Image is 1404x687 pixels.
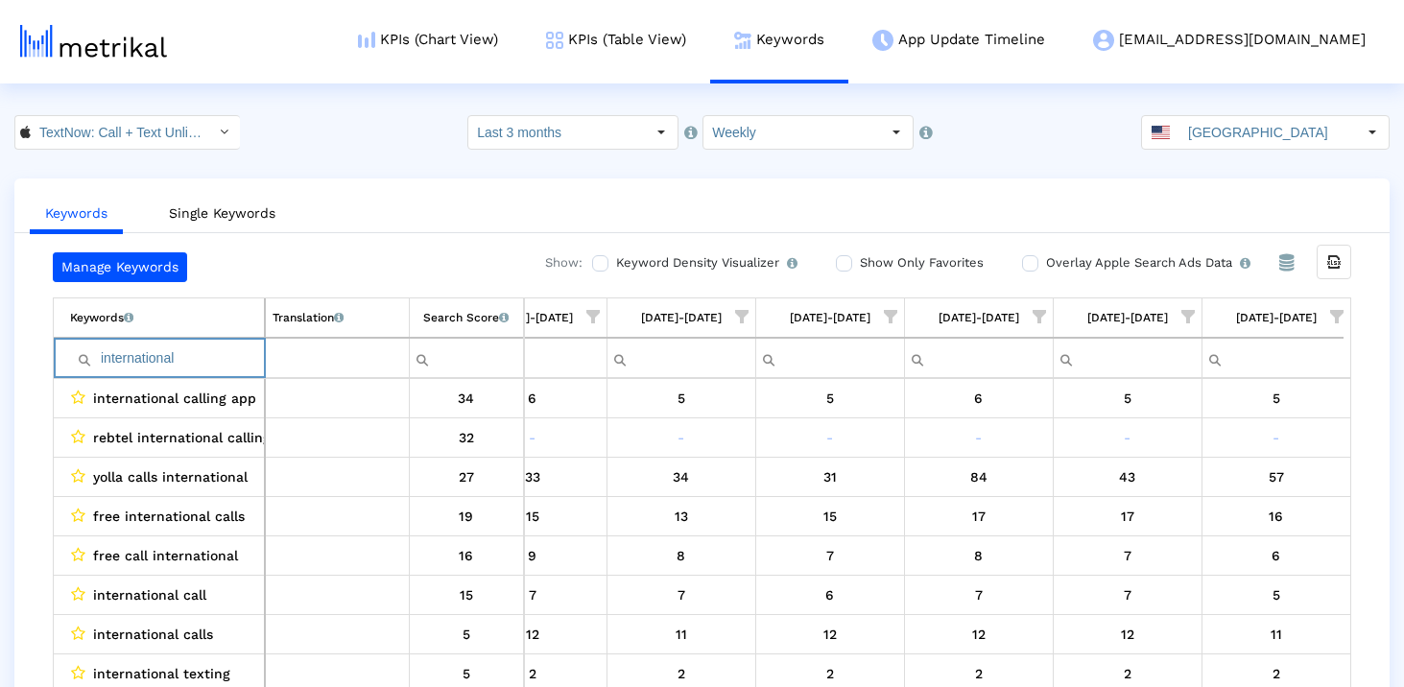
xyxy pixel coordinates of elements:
[614,504,749,529] div: 7/26/25
[1053,338,1202,378] td: Filter cell
[1209,425,1345,450] div: 8/23/25
[1060,464,1195,489] div: 8/16/25
[912,543,1046,568] div: 8/9/25
[904,338,1053,378] td: Filter cell
[459,343,607,374] input: Filter cell
[416,464,517,489] div: 27
[939,305,1019,330] div: [DATE]-[DATE]
[154,196,291,231] a: Single Keywords
[735,310,749,323] span: Show filter options for column '07/20/25-07/26/25'
[416,504,517,529] div: 19
[912,661,1046,686] div: 8/9/25
[872,30,893,51] img: app-update-menu-icon.png
[492,305,573,330] div: [DATE]-[DATE]
[423,305,509,330] div: Search Score
[30,196,123,234] a: Keywords
[912,464,1046,489] div: 8/9/25
[70,305,133,330] div: Keywords
[93,504,245,529] span: free international calls
[416,622,517,647] div: 5
[645,116,678,149] div: Select
[416,582,517,607] div: 15
[1181,310,1195,323] span: Show filter options for column '08/10/25-08/16/25'
[1330,310,1344,323] span: Show filter options for column '08/17/25-08/23/25'
[1202,338,1350,378] td: Filter cell
[734,32,751,49] img: keywords.png
[20,25,167,58] img: metrical-logo-light.png
[1060,425,1195,450] div: 8/16/25
[1060,543,1195,568] div: 8/16/25
[763,582,897,607] div: 8/2/25
[614,425,749,450] div: 7/26/25
[1209,504,1345,529] div: 8/23/25
[465,425,600,450] div: 7/19/25
[526,252,583,282] div: Show:
[763,504,897,529] div: 8/2/25
[1209,661,1345,686] div: 8/23/25
[546,32,563,49] img: kpi-table-menu-icon.png
[607,338,755,378] td: Filter cell
[416,425,517,450] div: 32
[93,464,248,489] span: yolla calls international
[1209,464,1345,489] div: 8/23/25
[93,582,206,607] span: international call
[614,622,749,647] div: 7/26/25
[763,622,897,647] div: 8/2/25
[614,464,749,489] div: 7/26/25
[266,343,409,374] input: Filter cell
[790,305,870,330] div: [DATE]-[DATE]
[607,298,755,338] td: Column 07/20/25-07/26/25
[1356,116,1389,149] div: Select
[607,343,755,374] input: Filter cell
[358,32,375,48] img: kpi-chart-menu-icon.png
[586,310,600,323] span: Show filter options for column '07/13/25-07/19/25'
[611,252,797,273] label: Keyword Density Visualizer
[1060,582,1195,607] div: 8/16/25
[884,310,897,323] span: Show filter options for column '07/27/25-08/02/25'
[763,386,897,411] div: 8/2/25
[1209,543,1345,568] div: 8/23/25
[756,343,904,374] input: Filter cell
[458,298,607,338] td: Column 07/13/25-07/19/25
[763,425,897,450] div: 8/2/25
[1236,305,1317,330] div: [DATE]-[DATE]
[763,661,897,686] div: 8/2/25
[1093,30,1114,51] img: my-account-menu-icon.png
[93,622,213,647] span: international calls
[409,338,524,378] td: Filter cell
[1209,386,1345,411] div: 8/23/25
[1033,310,1046,323] span: Show filter options for column '08/03/25-08/09/25'
[93,386,256,411] span: international calling app
[614,582,749,607] div: 7/26/25
[912,622,1046,647] div: 8/9/25
[465,622,600,647] div: 7/19/25
[912,504,1046,529] div: 8/9/25
[912,425,1046,450] div: 8/9/25
[1060,622,1195,647] div: 8/16/25
[614,661,749,686] div: 7/26/25
[410,343,524,374] input: Filter cell
[465,582,600,607] div: 7/19/25
[1060,386,1195,411] div: 8/16/25
[465,661,600,686] div: 7/19/25
[1209,622,1345,647] div: 8/23/25
[265,338,409,378] td: Filter cell
[912,582,1046,607] div: 8/9/25
[70,343,264,374] input: Filter cell
[458,338,607,378] td: Filter cell
[93,425,271,450] span: rebtel international calling
[93,543,238,568] span: free call international
[855,252,984,273] label: Show Only Favorites
[1060,661,1195,686] div: 8/16/25
[1087,305,1168,330] div: [DATE]-[DATE]
[763,543,897,568] div: 8/2/25
[273,305,344,330] div: Translation
[614,543,749,568] div: 7/26/25
[763,464,897,489] div: 8/2/25
[641,305,722,330] div: [DATE]-[DATE]
[416,661,517,686] div: 5
[207,116,240,149] div: Select
[416,386,517,411] div: 34
[465,504,600,529] div: 7/19/25
[905,343,1053,374] input: Filter cell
